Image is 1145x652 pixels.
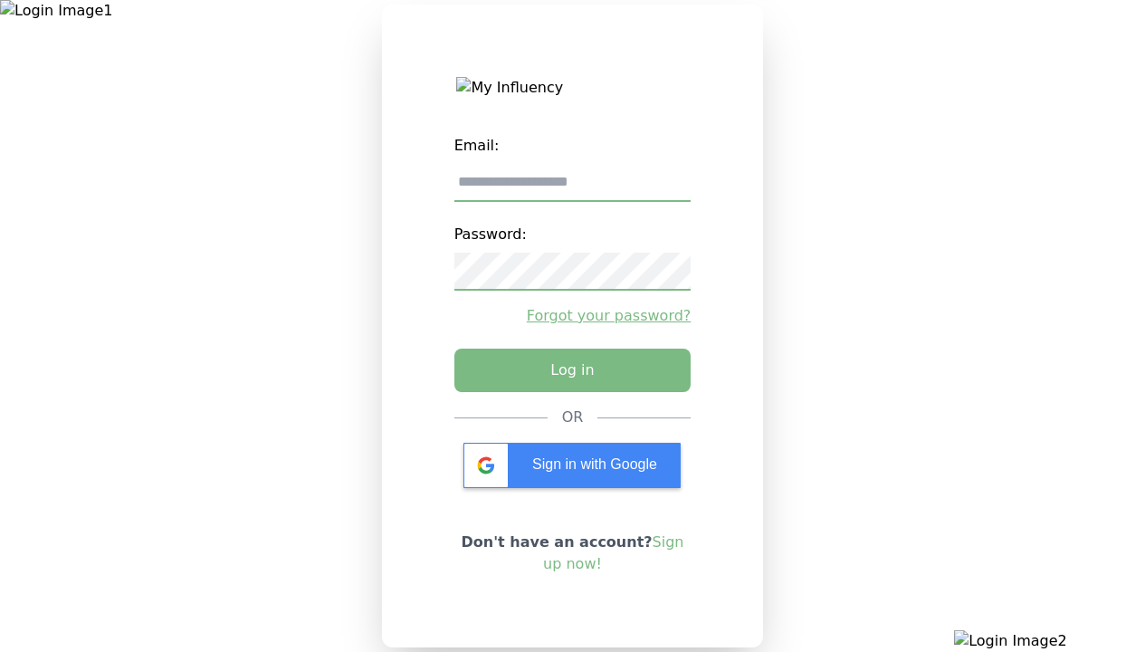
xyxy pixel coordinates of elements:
[454,532,692,575] p: Don't have an account?
[454,349,692,392] button: Log in
[454,305,692,327] a: Forgot your password?
[454,128,692,164] label: Email:
[456,77,688,99] img: My Influency
[463,443,681,488] div: Sign in with Google
[562,407,584,428] div: OR
[532,456,657,472] span: Sign in with Google
[954,630,1145,652] img: Login Image2
[454,216,692,253] label: Password:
